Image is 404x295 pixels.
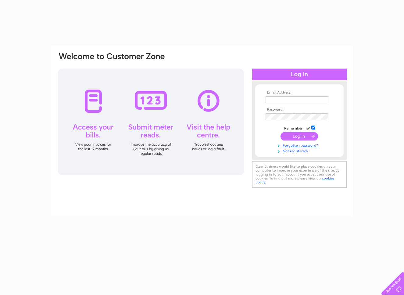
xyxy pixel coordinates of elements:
[266,148,335,154] a: Not registered?
[266,142,335,148] a: Forgotten password?
[264,108,335,112] th: Password:
[256,176,334,184] a: cookies policy
[252,161,347,188] div: Clear Business would like to place cookies on your computer to improve your experience of the sit...
[264,91,335,95] th: Email Address:
[264,125,335,131] td: Remember me?
[281,132,318,140] input: Submit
